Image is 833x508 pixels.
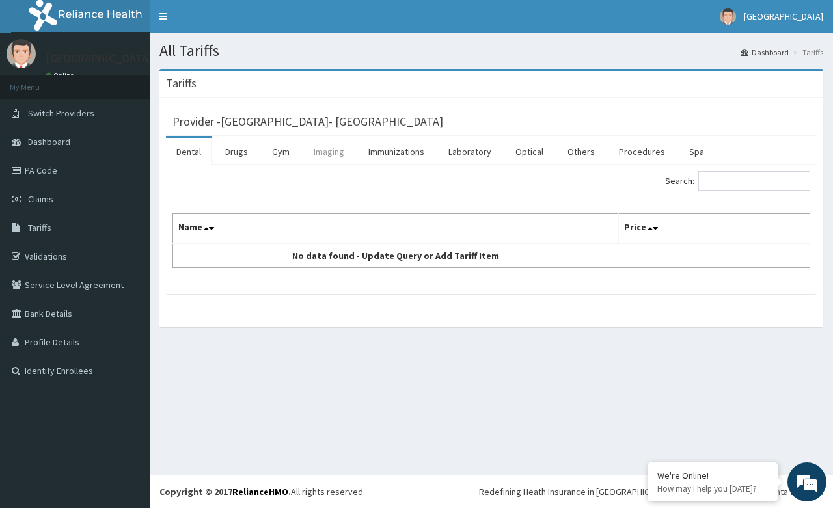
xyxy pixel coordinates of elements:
[166,138,212,165] a: Dental
[698,171,810,191] input: Search:
[720,8,736,25] img: User Image
[28,193,53,205] span: Claims
[213,7,245,38] div: Minimize live chat window
[28,136,70,148] span: Dashboard
[262,138,300,165] a: Gym
[557,138,605,165] a: Others
[150,475,833,508] footer: All rights reserved.
[619,214,810,244] th: Price
[657,470,768,481] div: We're Online!
[215,138,258,165] a: Drugs
[159,42,823,59] h1: All Tariffs
[744,10,823,22] span: [GEOGRAPHIC_DATA]
[24,65,53,98] img: d_794563401_company_1708531726252_794563401
[303,138,355,165] a: Imaging
[505,138,554,165] a: Optical
[232,486,288,498] a: RelianceHMO
[166,77,197,89] h3: Tariffs
[790,47,823,58] li: Tariffs
[665,171,810,191] label: Search:
[173,243,619,268] td: No data found - Update Query or Add Tariff Item
[159,486,291,498] strong: Copyright © 2017 .
[438,138,502,165] a: Laboratory
[608,138,676,165] a: Procedures
[657,483,768,494] p: How may I help you today?
[28,222,51,234] span: Tariffs
[7,39,36,68] img: User Image
[741,47,789,58] a: Dashboard
[358,138,435,165] a: Immunizations
[172,116,443,127] h3: Provider - [GEOGRAPHIC_DATA]- [GEOGRAPHIC_DATA]
[46,71,77,80] a: Online
[28,107,94,119] span: Switch Providers
[7,355,248,401] textarea: Type your message and hit 'Enter'
[479,485,823,498] div: Redefining Heath Insurance in [GEOGRAPHIC_DATA] using Telemedicine and Data Science!
[75,164,180,295] span: We're online!
[679,138,715,165] a: Spa
[173,214,619,244] th: Name
[68,73,219,90] div: Chat with us now
[46,53,153,64] p: [GEOGRAPHIC_DATA]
